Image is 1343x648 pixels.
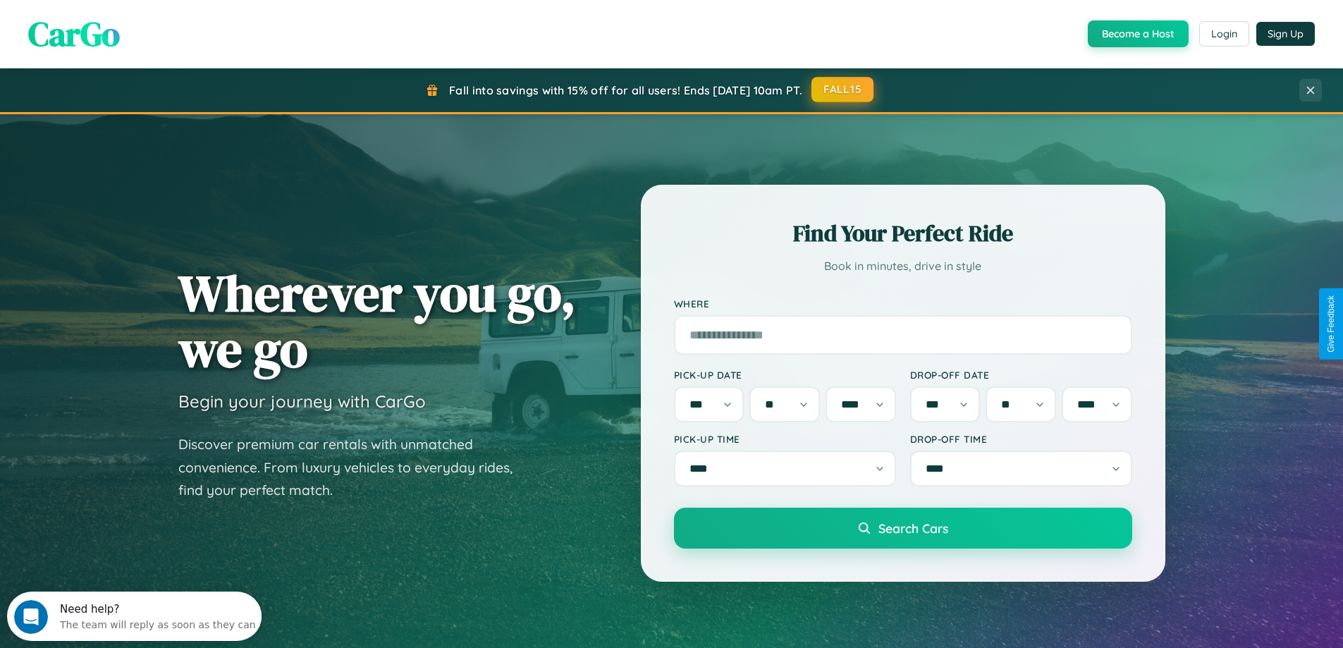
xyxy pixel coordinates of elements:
[1199,21,1249,47] button: Login
[28,11,120,57] span: CarGo
[14,600,48,634] iframe: Intercom live chat
[910,369,1132,381] label: Drop-off Date
[878,520,948,536] span: Search Cars
[449,83,802,97] span: Fall into savings with 15% off for all users! Ends [DATE] 10am PT.
[674,256,1132,276] p: Book in minutes, drive in style
[1088,20,1189,47] button: Become a Host
[178,433,531,502] p: Discover premium car rentals with unmatched convenience. From luxury vehicles to everyday rides, ...
[674,218,1132,249] h2: Find Your Perfect Ride
[674,508,1132,549] button: Search Cars
[674,369,896,381] label: Pick-up Date
[1256,22,1315,46] button: Sign Up
[7,592,262,641] iframe: Intercom live chat discovery launcher
[178,265,576,377] h1: Wherever you go, we go
[811,77,873,102] button: FALL15
[6,6,262,44] div: Open Intercom Messenger
[178,391,426,412] h3: Begin your journey with CarGo
[674,298,1132,310] label: Where
[674,433,896,445] label: Pick-up Time
[1326,295,1336,353] div: Give Feedback
[910,433,1132,445] label: Drop-off Time
[53,23,249,38] div: The team will reply as soon as they can
[53,12,249,23] div: Need help?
